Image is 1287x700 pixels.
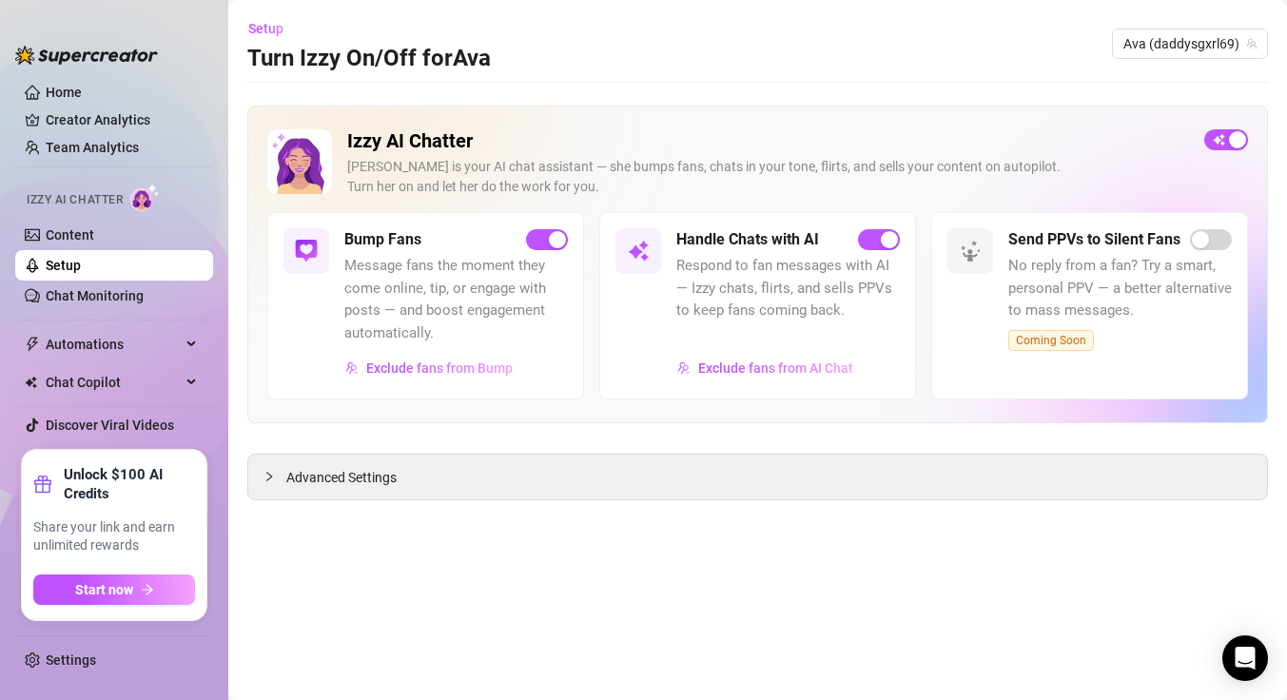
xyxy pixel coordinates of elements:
strong: Unlock $100 AI Credits [64,465,195,503]
span: thunderbolt [25,337,40,352]
div: collapsed [263,466,286,487]
span: Automations [46,329,181,360]
span: Ava (daddysgxrl69) [1123,29,1257,58]
span: collapsed [263,471,275,482]
span: gift [33,475,52,494]
img: Chat Copilot [25,376,37,389]
h5: Send PPVs to Silent Fans [1008,228,1180,251]
img: svg%3e [345,361,359,375]
h3: Turn Izzy On/Off for Ava [247,44,491,74]
span: Chat Copilot [46,367,181,398]
button: Start nowarrow-right [33,574,195,605]
a: Team Analytics [46,140,139,155]
span: Share your link and earn unlimited rewards [33,518,195,555]
span: Advanced Settings [286,467,397,488]
span: Exclude fans from AI Chat [698,360,853,376]
img: svg%3e [959,240,982,262]
a: Discover Viral Videos [46,418,174,433]
span: Coming Soon [1008,330,1094,351]
button: Exclude fans from Bump [344,353,514,383]
a: Home [46,85,82,100]
span: Message fans the moment they come online, tip, or engage with posts — and boost engagement automa... [344,255,568,344]
span: arrow-right [141,583,154,596]
a: Setup [46,258,81,273]
span: Izzy AI Chatter [27,191,123,209]
h5: Handle Chats with AI [676,228,819,251]
button: Setup [247,13,299,44]
span: No reply from a fan? Try a smart, personal PPV — a better alternative to mass messages. [1008,255,1232,322]
span: team [1246,38,1258,49]
a: Content [46,227,94,243]
img: svg%3e [677,361,691,375]
a: Settings [46,652,96,668]
img: Izzy AI Chatter [267,129,332,194]
span: Exclude fans from Bump [366,360,513,376]
div: [PERSON_NAME] is your AI chat assistant — she bumps fans, chats in your tone, flirts, and sells y... [347,157,1189,197]
img: svg%3e [627,240,650,262]
button: Exclude fans from AI Chat [676,353,854,383]
span: Setup [248,21,283,36]
h2: Izzy AI Chatter [347,129,1189,153]
img: svg%3e [295,240,318,262]
img: AI Chatter [130,184,160,211]
a: Chat Monitoring [46,288,144,303]
h5: Bump Fans [344,228,421,251]
span: Respond to fan messages with AI — Izzy chats, flirts, and sells PPVs to keep fans coming back. [676,255,900,322]
span: Start now [75,582,133,597]
a: Creator Analytics [46,105,198,135]
img: logo-BBDzfeDw.svg [15,46,158,65]
div: Open Intercom Messenger [1222,635,1268,681]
